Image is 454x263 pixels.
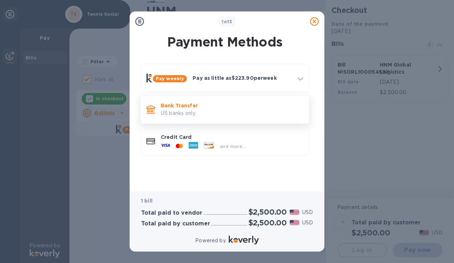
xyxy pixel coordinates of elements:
[290,210,299,215] img: USD
[229,236,259,244] img: Logo
[141,220,210,227] h3: Total paid by customer
[222,19,232,24] b: of 3
[248,218,287,227] h2: $2,500.00
[302,209,313,216] p: USD
[161,133,303,141] p: Credit Card
[290,220,299,225] img: USD
[195,237,226,244] p: Powered by
[141,198,153,204] b: 1 bill
[248,208,287,216] h2: $2,500.00
[161,102,303,109] p: Bank Transfer
[141,210,202,216] h3: Total paid to vendor
[161,109,303,117] p: US banks only.
[139,34,311,49] h1: Payment Methods
[220,143,246,149] span: and more...
[156,76,184,81] b: Pay weekly
[222,19,223,24] span: 1
[302,219,313,227] p: USD
[193,74,292,82] p: Pay as little as $223.90 per week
